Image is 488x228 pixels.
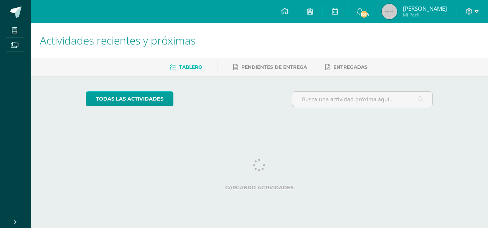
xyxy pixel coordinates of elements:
a: Tablero [170,61,202,73]
span: [PERSON_NAME] [403,5,447,12]
span: Mi Perfil [403,12,447,18]
a: todas las Actividades [86,91,173,106]
label: Cargando actividades [86,185,433,190]
span: Pendientes de entrega [241,64,307,70]
a: Pendientes de entrega [233,61,307,73]
img: 45x45 [382,4,397,19]
span: Tablero [179,64,202,70]
span: 1014 [360,10,368,18]
span: Actividades recientes y próximas [40,33,196,48]
a: Entregadas [325,61,368,73]
input: Busca una actividad próxima aquí... [292,92,433,107]
span: Entregadas [333,64,368,70]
